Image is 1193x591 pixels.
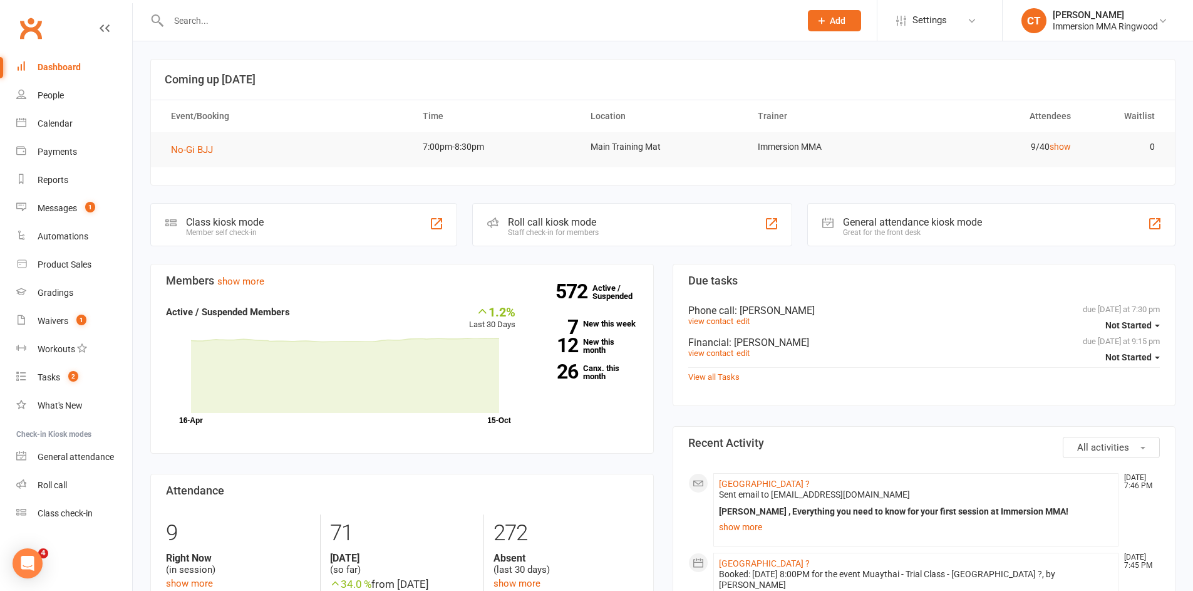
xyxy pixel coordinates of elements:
a: Clubworx [15,13,46,44]
div: 9 [166,515,311,552]
a: Messages 1 [16,194,132,222]
a: 12New this month [534,338,638,354]
a: [GEOGRAPHIC_DATA] ? [719,558,810,568]
span: 4 [38,548,48,558]
span: : [PERSON_NAME] [735,305,815,316]
a: 26Canx. this month [534,364,638,380]
th: Trainer [746,100,914,132]
a: General attendance kiosk mode [16,443,132,471]
div: What's New [38,400,83,411]
a: [GEOGRAPHIC_DATA] ? [719,479,810,489]
input: Search... [165,12,792,29]
span: 2 [68,371,78,382]
div: (so far) [330,552,474,576]
div: Class check-in [38,508,93,518]
div: Product Sales [38,259,91,269]
a: show [1050,142,1071,152]
div: Great for the front desk [843,228,982,237]
a: edit [736,316,750,326]
div: General attendance kiosk mode [843,216,982,228]
div: Automations [38,231,88,241]
a: view contact [688,316,733,326]
th: Attendees [914,100,1082,132]
div: [PERSON_NAME] , Everything you need to know for your first session at Immersion MMA! [719,506,1113,517]
span: No-Gi BJJ [171,144,213,155]
a: Product Sales [16,251,132,279]
div: People [38,90,64,100]
a: Workouts [16,335,132,363]
a: edit [736,348,750,358]
h3: Due tasks [688,275,1160,287]
div: (in session) [166,552,311,576]
span: : [PERSON_NAME] [729,337,809,348]
h3: Members [166,275,638,287]
div: Gradings [38,288,73,298]
th: Location [579,100,747,132]
a: View all Tasks [688,372,740,382]
a: show more [166,578,213,589]
a: 572Active / Suspended [592,275,648,310]
strong: 26 [534,362,578,381]
a: Class kiosk mode [16,499,132,528]
button: Add [808,10,861,31]
a: 7New this week [534,320,638,328]
a: Waivers 1 [16,307,132,335]
td: 0 [1082,132,1166,162]
strong: 12 [534,336,578,355]
a: Reports [16,166,132,194]
span: Add [830,16,845,26]
a: Calendar [16,110,132,138]
div: Financial [688,337,1160,348]
button: No-Gi BJJ [171,142,222,157]
div: Roll call [38,480,67,490]
div: Messages [38,203,77,213]
a: Gradings [16,279,132,307]
span: All activities [1077,442,1129,453]
time: [DATE] 7:46 PM [1118,474,1159,490]
th: Event/Booking [160,100,411,132]
a: Payments [16,138,132,166]
th: Time [411,100,579,132]
div: Staff check-in for members [508,228,599,237]
a: Roll call [16,471,132,499]
td: Main Training Mat [579,132,747,162]
div: 71 [330,515,474,552]
a: What's New [16,392,132,420]
span: Not Started [1105,352,1152,362]
div: Member self check-in [186,228,264,237]
th: Waitlist [1082,100,1166,132]
div: Dashboard [38,62,81,72]
span: 1 [85,202,95,212]
td: 9/40 [914,132,1082,162]
div: General attendance [38,452,114,462]
span: 34.0 % [330,578,371,590]
div: Reports [38,175,68,185]
span: Not Started [1105,320,1152,330]
div: CT [1021,8,1046,33]
button: Not Started [1105,314,1160,337]
td: 7:00pm-8:30pm [411,132,579,162]
button: All activities [1063,437,1160,458]
strong: Right Now [166,552,311,564]
span: 1 [76,315,86,325]
strong: Active / Suspended Members [166,306,290,318]
a: show more [719,518,1113,536]
div: Workouts [38,344,75,354]
div: (last 30 days) [493,552,638,576]
a: Tasks 2 [16,363,132,392]
div: Phone call [688,305,1160,316]
span: Sent email to [EMAIL_ADDRESS][DOMAIN_NAME] [719,489,910,499]
button: Not Started [1105,346,1160,369]
div: Payments [38,147,77,157]
div: Tasks [38,372,60,382]
h3: Coming up [DATE] [165,73,1161,86]
div: Roll call kiosk mode [508,216,599,228]
strong: [DATE] [330,552,474,564]
h3: Recent Activity [688,437,1160,449]
span: Settings [912,6,947,34]
div: Calendar [38,118,73,128]
div: [PERSON_NAME] [1053,9,1158,21]
div: 1.2% [469,305,515,318]
div: Waivers [38,316,68,326]
a: view contact [688,348,733,358]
